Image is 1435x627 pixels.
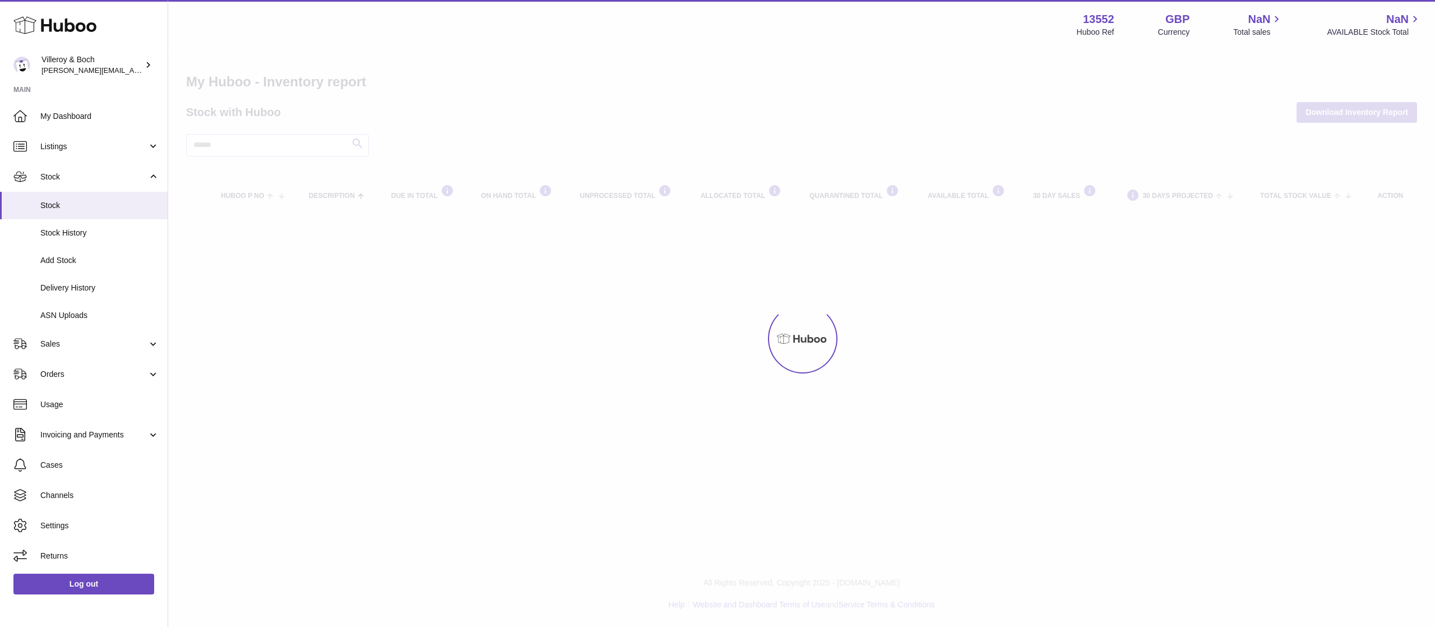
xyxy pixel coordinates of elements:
span: Invoicing and Payments [40,430,147,440]
span: Add Stock [40,255,159,266]
a: NaN AVAILABLE Stock Total [1327,12,1422,38]
img: trombetta.geri@villeroy-boch.com [13,57,30,73]
strong: 13552 [1083,12,1114,27]
span: Delivery History [40,283,159,293]
span: My Dashboard [40,111,159,122]
span: NaN [1248,12,1270,27]
span: Channels [40,490,159,501]
span: Orders [40,369,147,380]
span: Stock [40,200,159,211]
span: ASN Uploads [40,310,159,321]
strong: GBP [1165,12,1189,27]
span: NaN [1386,12,1409,27]
span: AVAILABLE Stock Total [1327,27,1422,38]
div: Currency [1158,27,1190,38]
span: Usage [40,399,159,410]
div: Huboo Ref [1077,27,1114,38]
span: Settings [40,520,159,531]
span: Cases [40,460,159,471]
span: [PERSON_NAME][EMAIL_ADDRESS][PERSON_NAME][DOMAIN_NAME] [41,66,285,75]
span: Listings [40,141,147,152]
span: Stock [40,172,147,182]
span: Sales [40,339,147,349]
a: NaN Total sales [1233,12,1283,38]
span: Stock History [40,228,159,238]
span: Returns [40,551,159,561]
span: Total sales [1233,27,1283,38]
div: Villeroy & Boch [41,54,142,76]
a: Log out [13,574,154,594]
